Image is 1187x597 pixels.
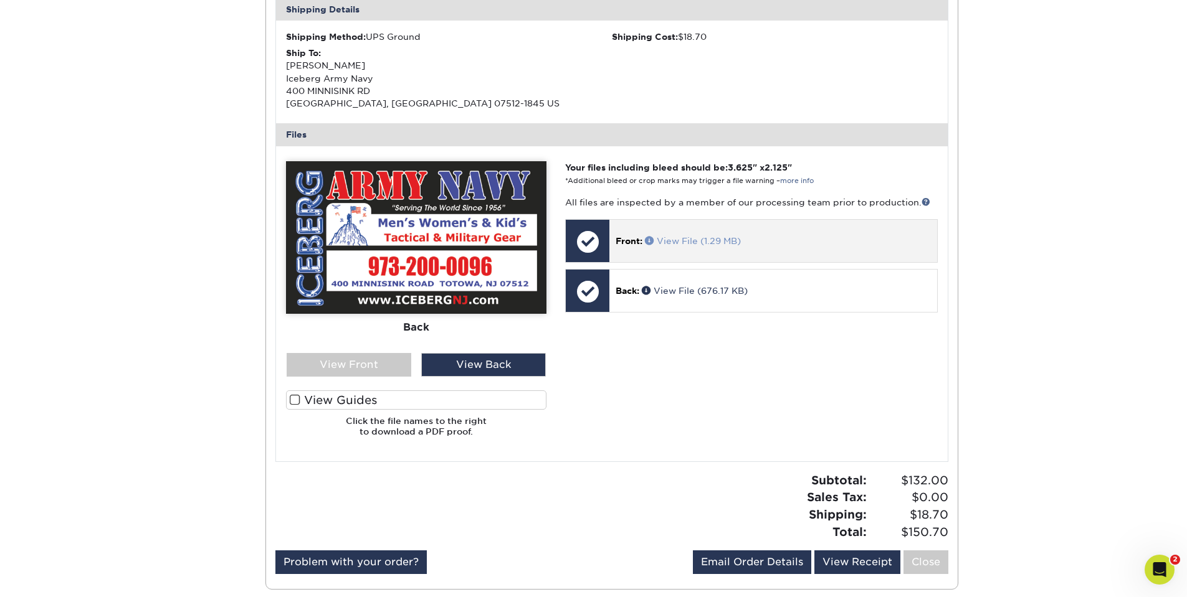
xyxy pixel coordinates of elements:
strong: Shipping Cost: [612,32,678,42]
a: View File (676.17 KB) [642,286,748,296]
iframe: Google Customer Reviews [3,559,106,593]
div: UPS Ground [286,31,612,43]
p: All files are inspected by a member of our processing team prior to production. [565,196,937,209]
div: View Front [287,353,411,377]
a: View File (1.29 MB) [645,236,741,246]
button: Emoji picker [19,408,29,418]
button: Gif picker [39,408,49,418]
div: Customer Service Hours; 9 am-5 pm EST [20,360,194,385]
span: Front: [616,236,642,246]
div: Back [286,313,546,341]
div: View Back [421,353,546,377]
strong: Shipping Method: [286,32,366,42]
span: Back: [616,286,639,296]
iframe: Intercom live chat [1145,555,1175,585]
button: Send a message… [212,403,234,423]
label: View Guides [286,390,546,410]
div: Should you have any questions, please utilize our chat feature. We look forward to serving you! [20,317,194,354]
div: While your order history will remain accessible, artwork files from past orders will not carry ov... [20,134,194,208]
strong: Your files including bleed should be: " x " [565,162,792,172]
div: Close [219,5,241,27]
span: $150.70 [870,524,948,541]
h1: Primoprint [95,6,148,16]
strong: Total: [832,525,867,538]
a: Close [903,550,948,574]
small: *Additional bleed or crop marks may trigger a file warning – [565,177,814,185]
div: $18.70 [612,31,938,43]
span: $18.70 [870,506,948,524]
strong: Ship To: [286,48,321,58]
div: Files [276,123,948,146]
p: A few minutes [105,16,163,28]
span: 2.125 [765,162,788,172]
b: Past Order Files Will Not Transfer: [24,135,168,157]
div: To ensure a smooth transition, we encourage you to log in to your account and download any files ... [20,214,194,311]
textarea: Message… [11,382,239,403]
strong: Sales Tax: [807,490,867,504]
span: 3.625 [728,162,753,172]
strong: Shipping: [809,507,867,521]
h6: Click the file names to the right to download a PDF proof. [286,416,546,446]
button: Upload attachment [59,408,69,418]
span: $132.00 [870,472,948,489]
a: more info [780,177,814,185]
div: [PERSON_NAME] Iceberg Army Navy 400 MINNISINK RD [GEOGRAPHIC_DATA], [GEOGRAPHIC_DATA] 07512-1845 US [286,47,612,110]
span: $0.00 [870,489,948,506]
a: Email Order Details [693,550,811,574]
a: View Receipt [814,550,900,574]
strong: Subtotal: [811,473,867,487]
a: Problem with your order? [275,550,427,574]
button: Home [195,5,219,29]
span: 2 [1170,555,1180,565]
